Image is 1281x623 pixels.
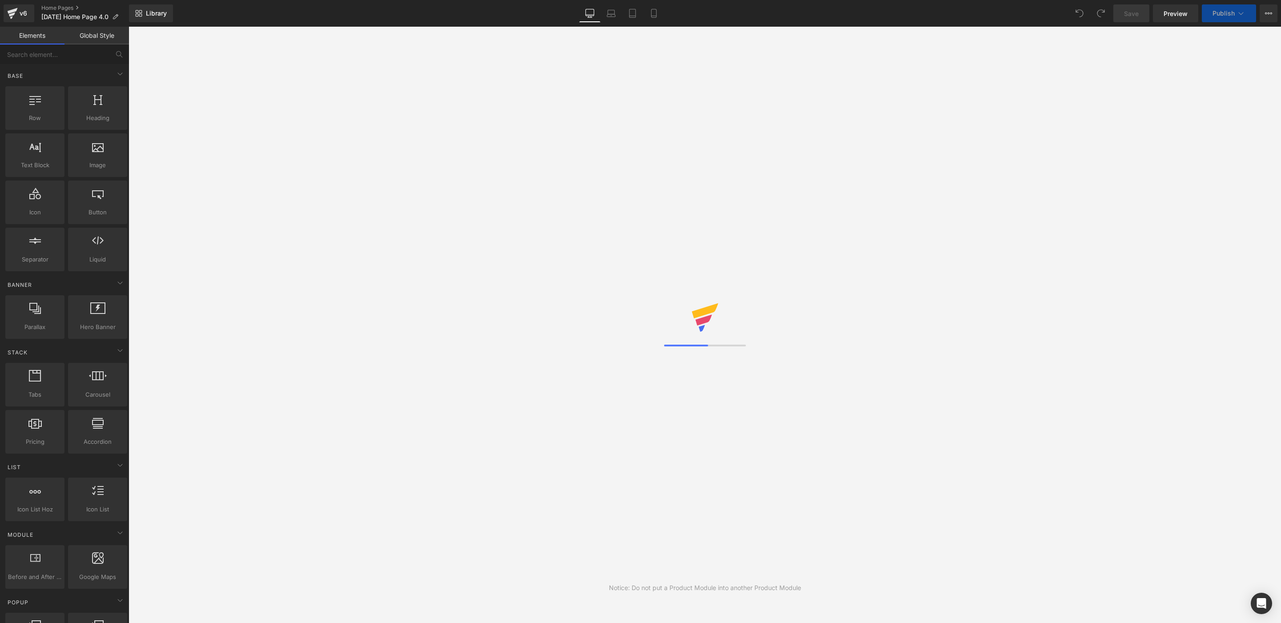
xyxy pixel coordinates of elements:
[146,9,167,17] span: Library
[1164,9,1188,18] span: Preview
[8,437,62,446] span: Pricing
[8,208,62,217] span: Icon
[71,161,125,170] span: Image
[622,4,643,22] a: Tablet
[8,505,62,514] span: Icon List Hoz
[8,322,62,332] span: Parallax
[600,4,622,22] a: Laptop
[1202,4,1256,22] button: Publish
[1071,4,1088,22] button: Undo
[71,113,125,123] span: Heading
[71,437,125,446] span: Accordion
[71,572,125,582] span: Google Maps
[71,322,125,332] span: Hero Banner
[129,4,173,22] a: New Library
[1213,10,1235,17] span: Publish
[1124,9,1139,18] span: Save
[1092,4,1110,22] button: Redo
[64,27,129,44] a: Global Style
[8,572,62,582] span: Before and After Images
[1153,4,1198,22] a: Preview
[643,4,665,22] a: Mobile
[4,4,34,22] a: v6
[1251,593,1272,614] div: Open Intercom Messenger
[1260,4,1277,22] button: More
[8,255,62,264] span: Separator
[8,161,62,170] span: Text Block
[71,208,125,217] span: Button
[18,8,29,19] div: v6
[609,583,801,593] div: Notice: Do not put a Product Module into another Product Module
[7,598,29,607] span: Popup
[8,113,62,123] span: Row
[71,255,125,264] span: Liquid
[71,505,125,514] span: Icon List
[7,463,22,471] span: List
[7,531,34,539] span: Module
[8,390,62,399] span: Tabs
[7,72,24,80] span: Base
[7,348,28,357] span: Stack
[7,281,33,289] span: Banner
[41,13,109,20] span: [DATE] Home Page 4.0
[579,4,600,22] a: Desktop
[71,390,125,399] span: Carousel
[41,4,129,12] a: Home Pages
